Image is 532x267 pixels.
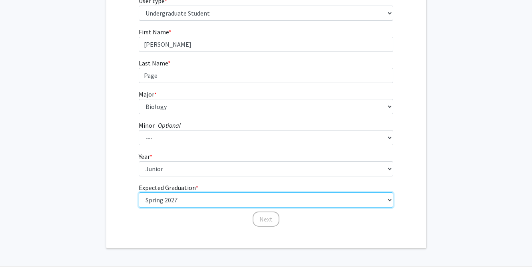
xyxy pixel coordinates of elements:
label: Expected Graduation [139,183,198,192]
iframe: Chat [6,231,34,261]
label: Minor [139,121,181,130]
label: Major [139,89,157,99]
span: Last Name [139,59,168,67]
label: Year [139,152,152,161]
i: - Optional [155,121,181,129]
button: Next [253,212,279,227]
span: First Name [139,28,169,36]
